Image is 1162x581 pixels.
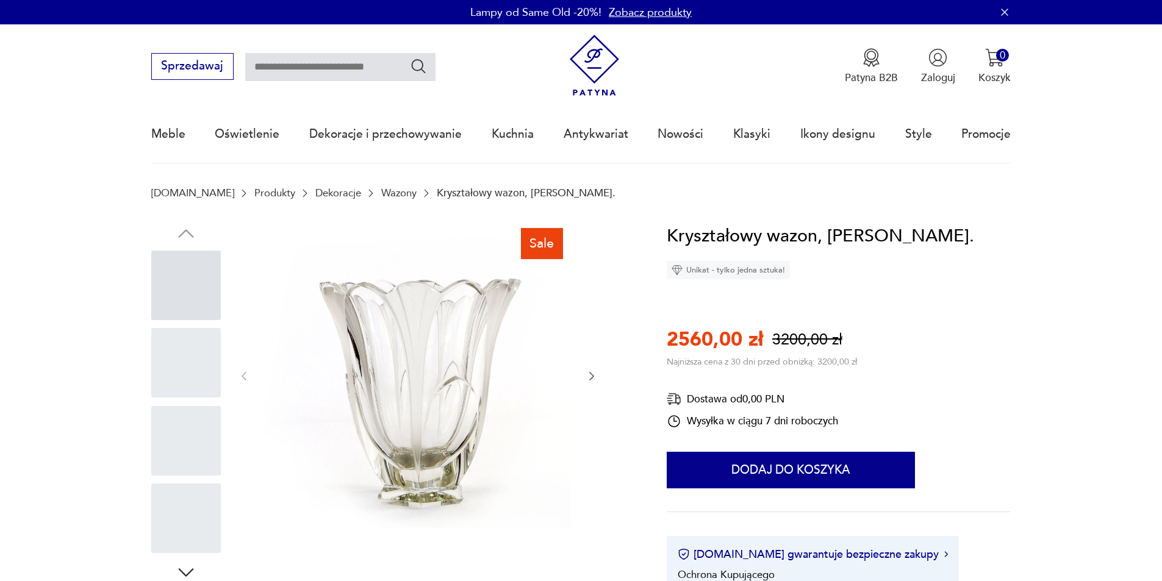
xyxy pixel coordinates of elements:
[151,62,234,72] a: Sprzedawaj
[667,414,838,429] div: Wysyłka w ciągu 7 dni roboczych
[672,265,683,276] img: Ikona diamentu
[985,48,1004,67] img: Ikona koszyka
[678,547,948,562] button: [DOMAIN_NAME] gwarantuje bezpieczne zakupy
[996,49,1009,62] div: 0
[733,106,770,162] a: Klasyki
[921,48,955,85] button: Zaloguj
[492,106,534,162] a: Kuchnia
[410,57,428,75] button: Szukaj
[437,187,615,199] p: Kryształowy wazon, [PERSON_NAME].
[564,35,625,96] img: Patyna - sklep z meblami i dekoracjami vintage
[151,106,185,162] a: Meble
[845,48,898,85] a: Ikona medaluPatyna B2B
[609,5,692,20] a: Zobacz produkty
[215,106,279,162] a: Oświetlenie
[978,48,1011,85] button: 0Koszyk
[678,548,690,560] img: Ikona certyfikatu
[800,106,875,162] a: Ikony designu
[151,187,234,199] a: [DOMAIN_NAME]
[309,106,462,162] a: Dekoracje i przechowywanie
[265,223,571,528] img: Zdjęcie produktu Kryształowy wazon, R. Hlouszek, Moser.
[961,106,1011,162] a: Promocje
[667,326,763,353] p: 2560,00 zł
[667,261,790,279] div: Unikat - tylko jedna sztuka!
[564,106,628,162] a: Antykwariat
[667,391,838,407] div: Dostawa od 0,00 PLN
[658,106,703,162] a: Nowości
[667,356,857,368] p: Najniższa cena z 30 dni przed obniżką: 3200,00 zł
[944,551,948,557] img: Ikona strzałki w prawo
[772,329,842,351] p: 3200,00 zł
[151,53,234,80] button: Sprzedawaj
[905,106,932,162] a: Style
[845,71,898,85] p: Patyna B2B
[978,71,1011,85] p: Koszyk
[470,5,601,20] p: Lampy od Same Old -20%!
[667,452,915,488] button: Dodaj do koszyka
[521,228,563,258] div: Sale
[928,48,947,67] img: Ikonka użytkownika
[667,391,681,407] img: Ikona dostawy
[862,48,881,67] img: Ikona medalu
[315,187,361,199] a: Dekoracje
[667,223,974,251] h1: Kryształowy wazon, [PERSON_NAME].
[381,187,417,199] a: Wazony
[921,71,955,85] p: Zaloguj
[254,187,295,199] a: Produkty
[845,48,898,85] button: Patyna B2B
